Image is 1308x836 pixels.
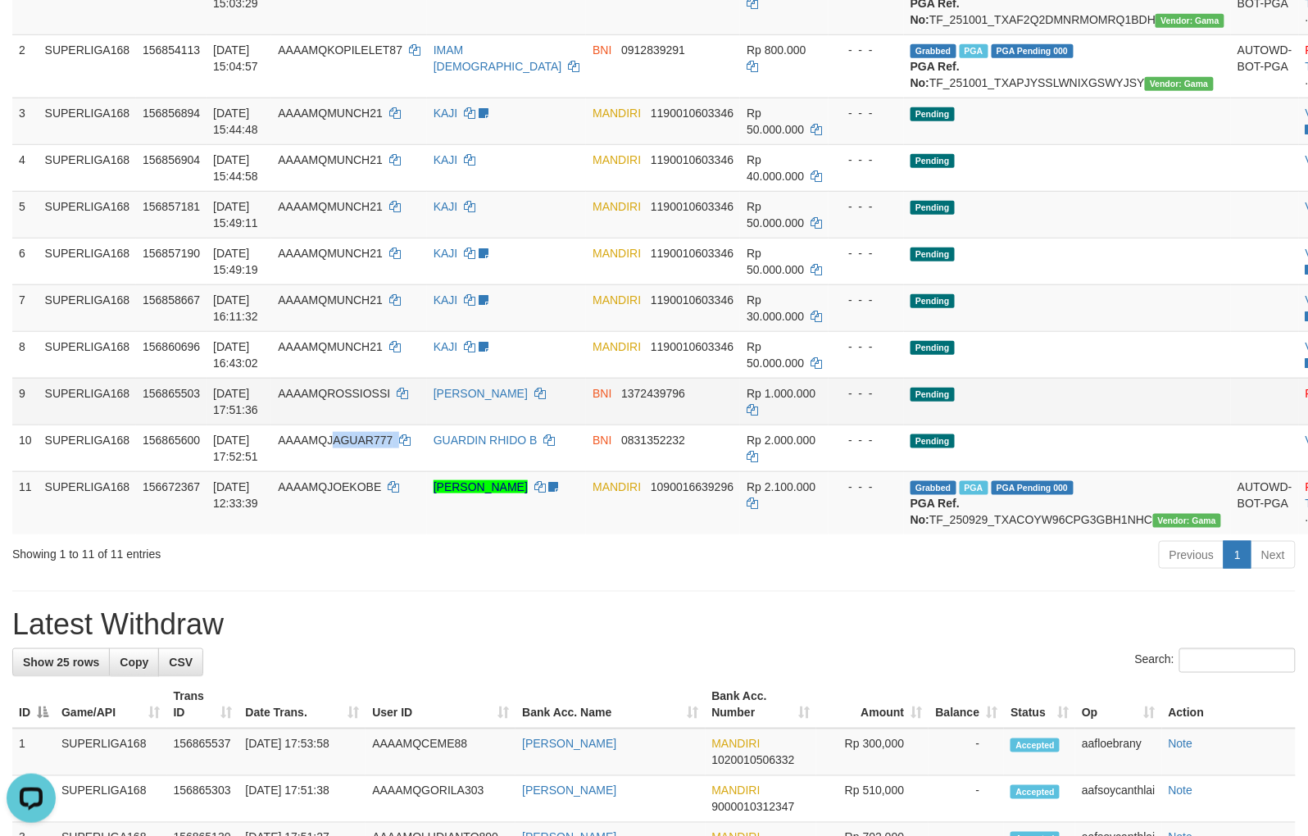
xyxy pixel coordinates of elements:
td: SUPERLIGA168 [39,471,137,534]
span: Copy 0912839291 to clipboard [621,43,685,57]
span: [DATE] 15:49:11 [213,200,258,229]
div: - - - [835,432,897,448]
span: Accepted [1011,785,1060,799]
span: 156857190 [143,247,200,260]
a: [PERSON_NAME] [522,738,616,751]
td: - [929,729,1004,776]
td: 156865537 [167,729,239,776]
div: - - - [835,42,897,58]
span: Rp 2.100.000 [747,480,815,493]
span: MANDIRI [593,107,641,120]
span: Pending [911,434,955,448]
span: Copy 1020010506332 to clipboard [712,754,795,767]
td: - [929,776,1004,823]
span: [DATE] 17:51:36 [213,387,258,416]
span: AAAAMQKOPILELET87 [278,43,402,57]
td: SUPERLIGA168 [39,34,137,98]
a: [PERSON_NAME] [434,480,528,493]
td: 5 [12,191,39,238]
span: Rp 1.000.000 [747,387,815,400]
span: AAAAMQJAGUAR777 [278,434,393,447]
span: Accepted [1011,738,1060,752]
span: BNI [593,434,611,447]
td: SUPERLIGA168 [39,331,137,378]
td: 3 [12,98,39,144]
td: SUPERLIGA168 [55,729,167,776]
span: AAAAMQMUNCH21 [278,340,383,353]
span: MANDIRI [593,153,641,166]
span: Pending [911,294,955,308]
a: [PERSON_NAME] [522,784,616,797]
td: 4 [12,144,39,191]
span: Show 25 rows [23,656,99,669]
span: Rp 2.000.000 [747,434,815,447]
span: Copy 1372439796 to clipboard [621,387,685,400]
span: Copy 1190010603346 to clipboard [651,340,733,353]
span: 156854113 [143,43,200,57]
div: - - - [835,479,897,495]
span: 156865600 [143,434,200,447]
td: SUPERLIGA168 [39,144,137,191]
span: Vendor URL: https://trx31.1velocity.biz [1156,14,1224,28]
span: AAAAMQROSSIOSSI [278,387,390,400]
td: aafsoycanthlai [1075,776,1162,823]
span: Pending [911,107,955,121]
td: 8 [12,331,39,378]
td: SUPERLIGA168 [39,284,137,331]
div: - - - [835,245,897,261]
td: SUPERLIGA168 [39,378,137,425]
span: BNI [593,43,611,57]
td: TF_250929_TXACOYW96CPG3GBH1NHC [904,471,1231,534]
span: MANDIRI [712,784,761,797]
span: Rp 50.000.000 [747,247,804,276]
td: 2 [12,34,39,98]
span: 156860696 [143,340,200,353]
td: SUPERLIGA168 [55,776,167,823]
h1: Latest Withdraw [12,608,1296,641]
span: 156857181 [143,200,200,213]
label: Search: [1135,648,1296,673]
span: Grabbed [911,481,956,495]
span: [DATE] 15:49:19 [213,247,258,276]
td: AUTOWD-BOT-PGA [1231,471,1299,534]
td: SUPERLIGA168 [39,191,137,238]
td: SUPERLIGA168 [39,238,137,284]
a: Note [1169,738,1193,751]
span: Pending [911,248,955,261]
td: [DATE] 17:51:38 [238,776,366,823]
span: Rp 50.000.000 [747,200,804,229]
a: Previous [1159,541,1224,569]
span: Rp 800.000 [747,43,806,57]
span: Rp 50.000.000 [747,107,804,136]
a: KAJI [434,200,458,213]
span: Vendor URL: https://trx31.1velocity.biz [1153,514,1222,528]
span: MANDIRI [593,293,641,307]
span: MANDIRI [593,340,641,353]
a: KAJI [434,153,458,166]
a: Note [1169,784,1193,797]
td: 156865303 [167,776,239,823]
span: Marked by aafchhiseyha [960,44,988,58]
span: Copy 9000010312347 to clipboard [712,801,795,814]
span: Marked by aafsengchandara [960,481,988,495]
span: PGA Pending [992,481,1074,495]
span: Copy 1190010603346 to clipboard [651,293,733,307]
span: [DATE] 15:44:58 [213,153,258,183]
span: AAAAMQMUNCH21 [278,247,383,260]
th: Balance: activate to sort column ascending [929,682,1004,729]
td: 11 [12,471,39,534]
span: AAAAMQMUNCH21 [278,200,383,213]
span: Pending [911,154,955,168]
input: Search: [1179,648,1296,673]
span: Pending [911,341,955,355]
div: Showing 1 to 11 of 11 entries [12,539,533,562]
td: TF_251001_TXAPJYSSLWNIXGSWYJSY [904,34,1231,98]
a: GUARDIN RHIDO B [434,434,538,447]
a: KAJI [434,293,458,307]
span: PGA Pending [992,44,1074,58]
td: SUPERLIGA168 [39,425,137,471]
span: MANDIRI [712,738,761,751]
span: [DATE] 16:43:02 [213,340,258,370]
span: 156858667 [143,293,200,307]
a: KAJI [434,107,458,120]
